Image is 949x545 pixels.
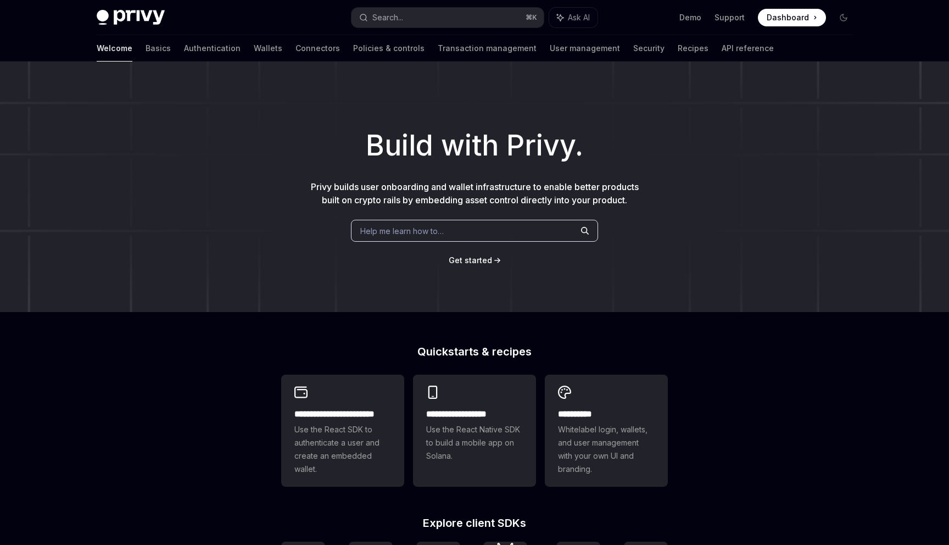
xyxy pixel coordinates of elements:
[722,35,774,62] a: API reference
[360,225,444,237] span: Help me learn how to…
[438,35,537,62] a: Transaction management
[353,35,425,62] a: Policies & controls
[549,8,598,27] button: Ask AI
[184,35,241,62] a: Authentication
[758,9,826,26] a: Dashboard
[714,12,745,23] a: Support
[351,8,544,27] button: Search...⌘K
[294,423,391,476] span: Use the React SDK to authenticate a user and create an embedded wallet.
[678,35,708,62] a: Recipes
[767,12,809,23] span: Dashboard
[413,375,536,487] a: **** **** **** ***Use the React Native SDK to build a mobile app on Solana.
[449,255,492,265] span: Get started
[311,181,639,205] span: Privy builds user onboarding and wallet infrastructure to enable better products built on crypto ...
[545,375,668,487] a: **** *****Whitelabel login, wallets, and user management with your own UI and branding.
[146,35,171,62] a: Basics
[426,423,523,463] span: Use the React Native SDK to build a mobile app on Solana.
[281,346,668,357] h2: Quickstarts & recipes
[633,35,665,62] a: Security
[254,35,282,62] a: Wallets
[550,35,620,62] a: User management
[679,12,701,23] a: Demo
[568,12,590,23] span: Ask AI
[97,10,165,25] img: dark logo
[18,124,931,167] h1: Build with Privy.
[558,423,655,476] span: Whitelabel login, wallets, and user management with your own UI and branding.
[835,9,852,26] button: Toggle dark mode
[97,35,132,62] a: Welcome
[449,255,492,266] a: Get started
[295,35,340,62] a: Connectors
[372,11,403,24] div: Search...
[526,13,537,22] span: ⌘ K
[281,518,668,529] h2: Explore client SDKs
